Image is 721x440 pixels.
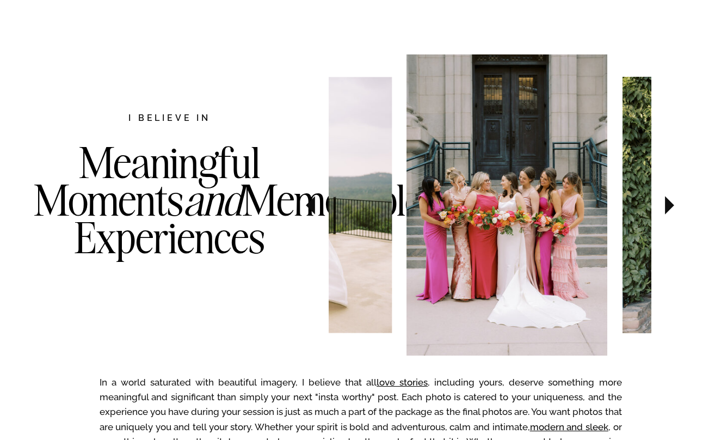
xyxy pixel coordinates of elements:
a: modern and sleek [530,421,608,432]
h3: Meaningful Moments Memorable Experiences [34,144,306,301]
h2: I believe in [71,112,268,126]
a: love stories [377,377,428,388]
img: Wedding ceremony in front of the statue of liberty [221,77,391,333]
img: Bridesmaids in downtown [406,54,607,356]
i: and [183,173,242,227]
